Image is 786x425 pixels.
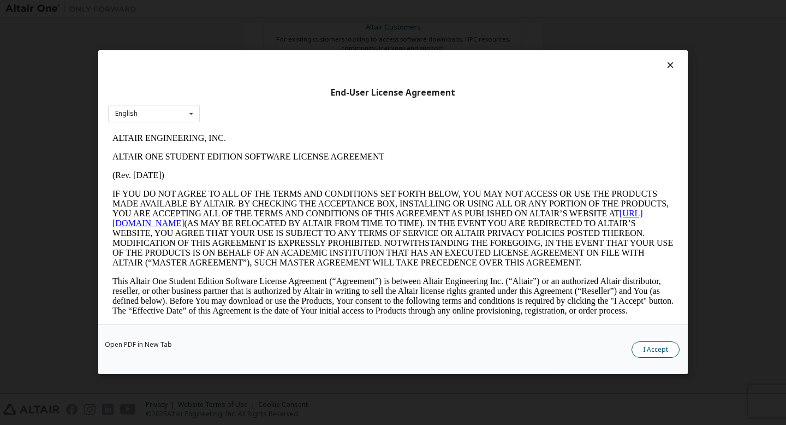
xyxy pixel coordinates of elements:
[115,110,138,117] div: English
[4,4,565,14] p: ALTAIR ENGINEERING, INC.
[105,342,172,349] a: Open PDF in New Tab
[4,23,565,33] p: ALTAIR ONE STUDENT EDITION SOFTWARE LICENSE AGREEMENT
[4,80,535,99] a: [URL][DOMAIN_NAME]
[4,42,565,51] p: (Rev. [DATE])
[4,60,565,139] p: IF YOU DO NOT AGREE TO ALL OF THE TERMS AND CONDITIONS SET FORTH BELOW, YOU MAY NOT ACCESS OR USE...
[108,87,678,98] div: End-User License Agreement
[4,147,565,187] p: This Altair One Student Edition Software License Agreement (“Agreement”) is between Altair Engine...
[632,342,680,358] button: I Accept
